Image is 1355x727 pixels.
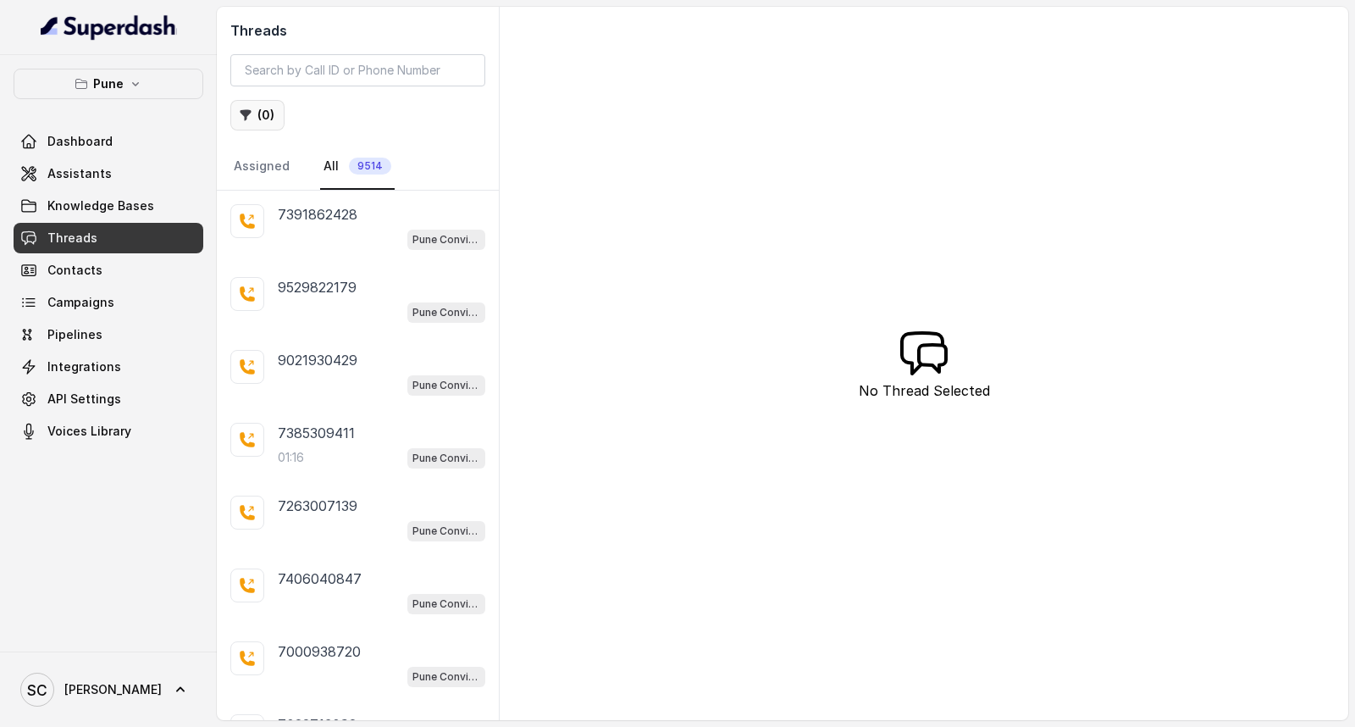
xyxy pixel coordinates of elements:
button: Pune [14,69,203,99]
input: Search by Call ID or Phone Number [230,54,485,86]
span: Integrations [47,358,121,375]
a: [PERSON_NAME] [14,666,203,713]
p: Pune Conviction HR Outbound Assistant [412,304,480,321]
span: Voices Library [47,423,131,440]
button: (0) [230,100,285,130]
a: All9514 [320,144,395,190]
a: Assigned [230,144,293,190]
a: Threads [14,223,203,253]
a: Pipelines [14,319,203,350]
p: 7000938720 [278,641,361,662]
span: Dashboard [47,133,113,150]
p: 9021930429 [278,350,357,370]
a: Integrations [14,352,203,382]
p: 01:16 [278,449,304,466]
p: 7406040847 [278,569,362,589]
p: 7263007139 [278,496,357,516]
span: Contacts [47,262,102,279]
p: No Thread Selected [859,380,990,401]
nav: Tabs [230,144,485,190]
span: Threads [47,230,97,247]
span: [PERSON_NAME] [64,681,162,698]
p: 9529822179 [278,277,357,297]
p: 7391862428 [278,204,357,225]
span: Pipelines [47,326,102,343]
a: Campaigns [14,287,203,318]
p: Pune [93,74,124,94]
a: API Settings [14,384,203,414]
a: Assistants [14,158,203,189]
a: Knowledge Bases [14,191,203,221]
p: Pune Conviction HR Outbound Assistant [412,523,480,540]
a: Contacts [14,255,203,286]
span: 9514 [349,158,391,175]
a: Voices Library [14,416,203,447]
span: API Settings [47,391,121,408]
span: Campaigns [47,294,114,311]
p: Pune Conviction HR Outbound Assistant [412,377,480,394]
p: Pune Conviction HR Outbound Assistant [412,596,480,613]
span: Knowledge Bases [47,197,154,214]
a: Dashboard [14,126,203,157]
p: Pune Conviction HR Outbound Assistant [412,231,480,248]
text: SC [27,681,47,699]
p: Pune Conviction HR Outbound Assistant [412,450,480,467]
p: 7385309411 [278,423,355,443]
h2: Threads [230,20,485,41]
span: Assistants [47,165,112,182]
p: Pune Conviction HR Outbound Assistant [412,669,480,685]
img: light.svg [41,14,177,41]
